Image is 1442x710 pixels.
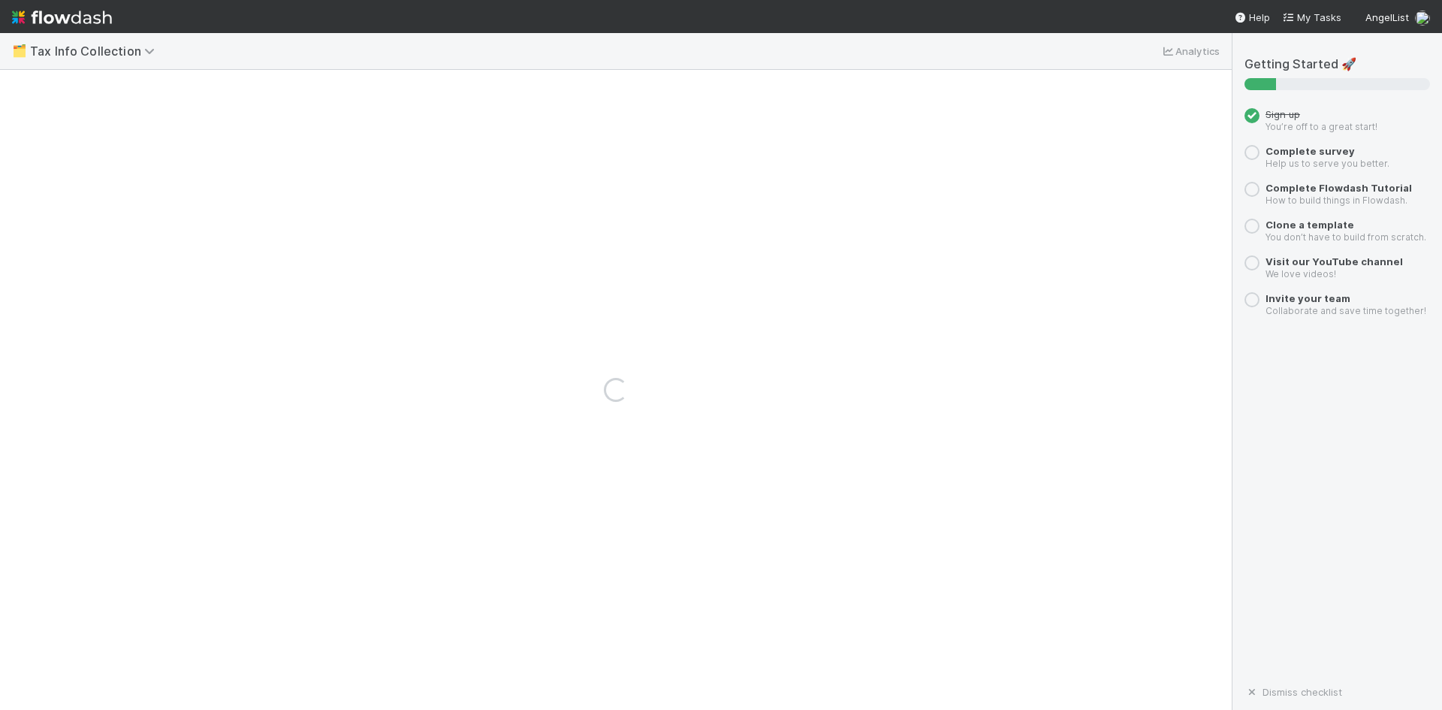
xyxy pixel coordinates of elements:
small: You’re off to a great start! [1266,121,1377,132]
img: logo-inverted-e16ddd16eac7371096b0.svg [12,5,112,30]
a: Visit our YouTube channel [1266,255,1403,267]
span: 🗂️ [12,44,27,57]
a: Analytics [1160,42,1220,60]
small: How to build things in Flowdash. [1266,195,1407,206]
a: Clone a template [1266,219,1354,231]
small: Help us to serve you better. [1266,158,1389,169]
small: We love videos! [1266,268,1336,279]
a: Complete Flowdash Tutorial [1266,182,1412,194]
a: Complete survey [1266,145,1355,157]
a: Invite your team [1266,292,1350,304]
span: Tax Info Collection [30,44,162,59]
a: Dismiss checklist [1244,686,1342,698]
span: AngelList [1365,11,1409,23]
a: My Tasks [1282,10,1341,25]
small: You don’t have to build from scratch. [1266,231,1426,243]
span: My Tasks [1282,11,1341,23]
h5: Getting Started 🚀 [1244,57,1430,72]
img: avatar_0c8687a4-28be-40e9-aba5-f69283dcd0e7.png [1415,11,1430,26]
small: Collaborate and save time together! [1266,305,1426,316]
span: Sign up [1266,108,1300,120]
div: Help [1234,10,1270,25]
